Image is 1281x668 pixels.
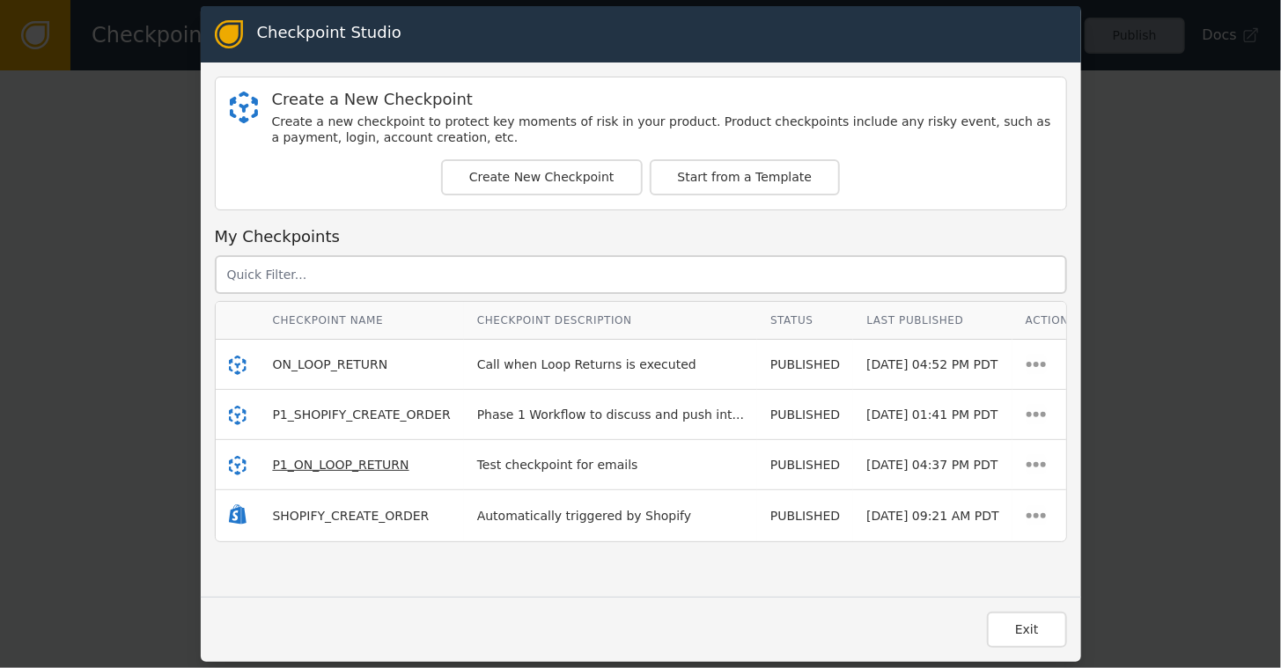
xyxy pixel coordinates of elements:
span: Call when Loop Returns is executed [477,357,696,371]
span: P1_ON_LOOP_RETURN [273,458,409,472]
button: Create New Checkpoint [441,159,643,195]
div: [DATE] 04:37 PM PDT [866,456,998,474]
div: [DATE] 09:21 AM PDT [866,507,998,525]
div: My Checkpoints [215,224,1067,248]
div: PUBLISHED [770,406,840,424]
div: PUBLISHED [770,507,840,525]
th: Status [757,302,853,340]
span: Test checkpoint for emails [477,458,638,472]
span: ON_LOOP_RETURN [273,357,388,371]
input: Quick Filter... [215,255,1067,294]
div: Create a New Checkpoint [272,92,1052,107]
th: Last Published [853,302,1012,340]
span: SHOPIFY_CREATE_ORDER [273,509,430,523]
div: [DATE] 04:52 PM PDT [866,356,998,374]
div: Checkpoint Studio [257,20,401,48]
div: PUBLISHED [770,356,840,374]
span: Automatically triggered by Shopify [477,509,692,523]
button: Start from a Template [650,159,841,195]
th: Actions [1012,302,1090,340]
div: PUBLISHED [770,456,840,474]
button: Exit [987,612,1067,648]
div: [DATE] 01:41 PM PDT [866,406,998,424]
div: Phase 1 Workflow to discuss and push int... [477,406,744,424]
div: Create a new checkpoint to protect key moments of risk in your product. Product checkpoints inclu... [272,114,1052,145]
th: Checkpoint Name [260,302,464,340]
span: P1_SHOPIFY_CREATE_ORDER [273,407,451,422]
th: Checkpoint Description [464,302,757,340]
